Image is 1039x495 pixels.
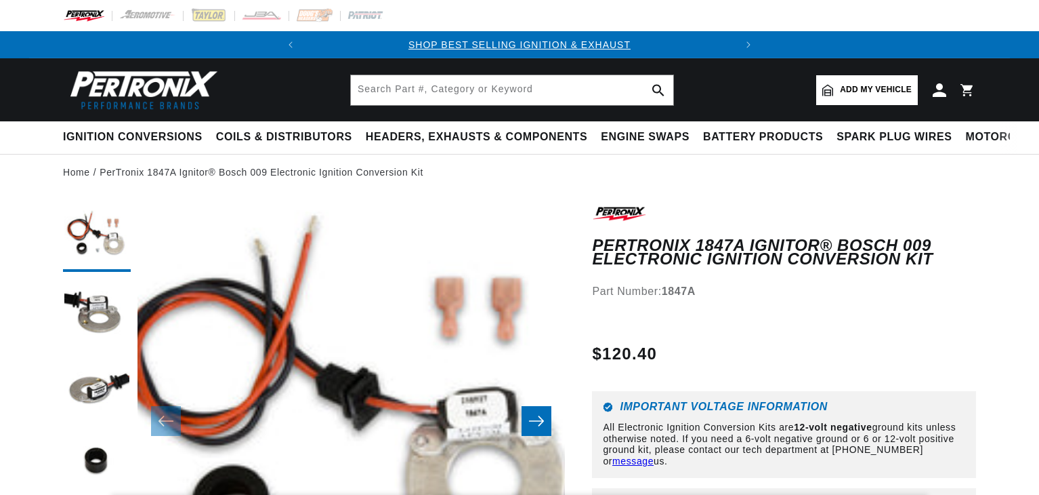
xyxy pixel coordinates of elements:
input: Search Part #, Category or Keyword [351,75,673,105]
strong: 1847A [662,285,696,297]
a: PerTronix 1847A Ignitor® Bosch 009 Electronic Ignition Conversion Kit [100,165,423,180]
p: All Electronic Ignition Conversion Kits are ground kits unless otherwise noted. If you need a 6-v... [603,422,965,467]
summary: Engine Swaps [594,121,696,153]
h6: Important Voltage Information [603,402,965,412]
button: Translation missing: en.sections.announcements.next_announcement [735,31,762,58]
a: message [612,456,654,467]
a: SHOP BEST SELLING IGNITION & EXHAUST [408,39,631,50]
button: Load image 3 in gallery view [63,353,131,421]
strong: 12-volt negative [794,422,872,433]
summary: Battery Products [696,121,830,153]
a: Home [63,165,90,180]
button: Slide left [151,406,181,436]
div: Part Number: [592,283,976,300]
span: Engine Swaps [601,130,690,144]
div: 1 of 2 [304,37,735,52]
span: Headers, Exhausts & Components [366,130,587,144]
button: Load image 2 in gallery view [63,279,131,346]
span: Ignition Conversions [63,130,203,144]
h1: PerTronix 1847A Ignitor® Bosch 009 Electronic Ignition Conversion Kit [592,239,976,266]
button: search button [643,75,673,105]
span: Coils & Distributors [216,130,352,144]
summary: Ignition Conversions [63,121,209,153]
summary: Headers, Exhausts & Components [359,121,594,153]
button: Load image 1 in gallery view [63,204,131,272]
span: $120.40 [592,342,657,366]
nav: breadcrumbs [63,165,976,180]
summary: Spark Plug Wires [830,121,958,153]
summary: Coils & Distributors [209,121,359,153]
slideshow-component: Translation missing: en.sections.announcements.announcement_bar [29,31,1010,58]
button: Translation missing: en.sections.announcements.previous_announcement [277,31,304,58]
div: Announcement [304,37,735,52]
button: Slide right [522,406,551,436]
span: Spark Plug Wires [836,130,952,144]
a: Add my vehicle [816,75,918,105]
span: Add my vehicle [840,83,912,96]
img: Pertronix [63,66,219,113]
span: Battery Products [703,130,823,144]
